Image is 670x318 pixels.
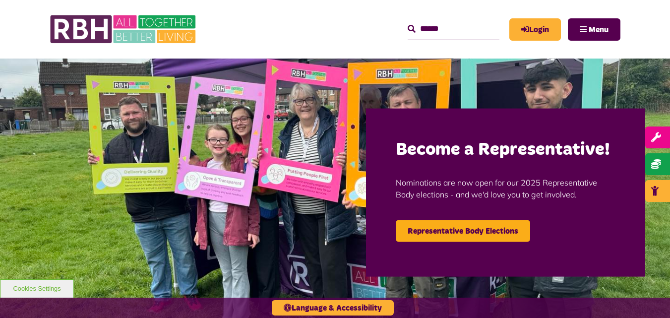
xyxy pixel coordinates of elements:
[396,138,615,161] h2: Become a Representative!
[50,10,198,49] img: RBH
[509,18,561,41] a: MyRBH
[568,18,620,41] button: Navigation
[396,220,530,242] a: Representative Body Elections
[272,300,394,316] button: Language & Accessibility
[396,161,615,215] p: Nominations are now open for our 2025 Representative Body elections - and we'd love you to get in...
[625,273,670,318] iframe: Netcall Web Assistant for live chat
[589,26,609,34] span: Menu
